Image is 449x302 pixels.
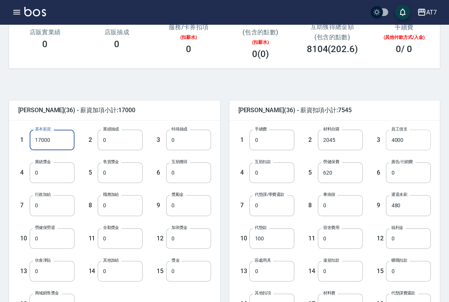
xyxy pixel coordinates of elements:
[103,159,119,165] label: 售貨獎金
[391,192,407,197] label: 遲退未刷
[20,202,28,209] h5: 7
[308,169,316,176] h5: 5
[35,159,51,165] label: 業績獎金
[377,235,384,242] h5: 12
[308,267,316,275] h5: 14
[35,126,51,132] label: 基本薪資
[377,169,384,176] h5: 6
[323,159,339,165] label: 勞健保費
[391,225,403,230] label: 福利金
[114,39,119,49] h3: 0
[255,257,271,263] label: 區處用具
[396,44,412,54] h3: 0 / 0
[323,192,335,197] label: 事病假
[323,257,339,263] label: 違規扣款
[377,267,384,275] h5: 15
[171,225,187,230] label: 加班獎金
[240,235,248,242] h5: 10
[233,29,287,36] h2: (包含的點數)
[157,235,164,242] h5: 12
[308,136,316,144] h5: 2
[255,192,284,197] label: 代墊課/學費還款
[89,136,96,144] h5: 2
[157,267,164,275] h5: 15
[414,5,440,20] button: AT7
[24,7,46,16] img: Logo
[240,169,248,176] h5: 4
[20,235,28,242] h5: 10
[377,24,431,31] h2: 手續費
[255,290,271,296] label: 其他扣項
[89,235,96,242] h5: 11
[20,136,28,144] h5: 1
[103,257,119,263] label: 其他加給
[240,267,248,275] h5: 13
[377,34,431,41] p: (其他付款方式/入金)
[20,169,28,176] h5: 4
[162,34,216,41] p: (扣薪水)
[323,290,335,296] label: 材料費
[157,169,164,176] h5: 6
[35,225,55,230] label: 勞健保勞退
[255,159,271,165] label: 互助扣款
[395,5,410,20] button: save
[90,29,144,36] h2: 店販抽成
[307,44,358,54] h3: 8104(202.6)
[323,225,339,230] label: 宿舍費用
[391,290,415,296] label: 代墊課費還款
[103,225,119,230] label: 全勤獎金
[157,202,164,209] h5: 9
[35,257,51,263] label: 伙食津貼
[377,136,384,144] h5: 3
[391,257,407,263] label: 曠職扣款
[20,267,28,275] h5: 13
[162,24,216,31] h2: 服務/卡券扣項
[186,44,191,54] h3: 0
[35,290,59,296] label: 商城銷售獎金
[171,192,183,197] label: 獎勵金
[391,159,413,165] label: 廣告/行銷費
[171,257,179,263] label: 獎金
[89,202,96,209] h5: 8
[89,169,96,176] h5: 5
[301,23,363,30] h2: 互助獲得總金額
[103,192,119,197] label: 職務加給
[18,29,72,36] h2: 店販實業績
[18,106,211,114] span: [PERSON_NAME](36) - 薪資加項小計:17000
[240,136,248,144] h5: 1
[157,136,164,144] h5: 3
[89,267,96,275] h5: 14
[308,202,316,209] h5: 8
[252,49,269,59] h3: 0(0)
[42,39,48,49] h3: 0
[255,126,267,132] label: 手續費
[426,8,437,17] div: AT7
[233,39,287,46] p: (扣薪水)
[391,126,407,132] label: 員工借支
[103,126,119,132] label: 業績抽成
[255,225,267,230] label: 代墊款
[238,106,431,114] span: [PERSON_NAME](36) - 薪資扣項小計:7545
[377,202,384,209] h5: 9
[171,126,187,132] label: 特殊抽成
[240,202,248,209] h5: 7
[323,126,339,132] label: 材料自購
[308,235,316,242] h5: 11
[301,33,363,41] h2: (包含的點數)
[171,159,187,165] label: 互助獲得
[35,192,51,197] label: 行政加給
